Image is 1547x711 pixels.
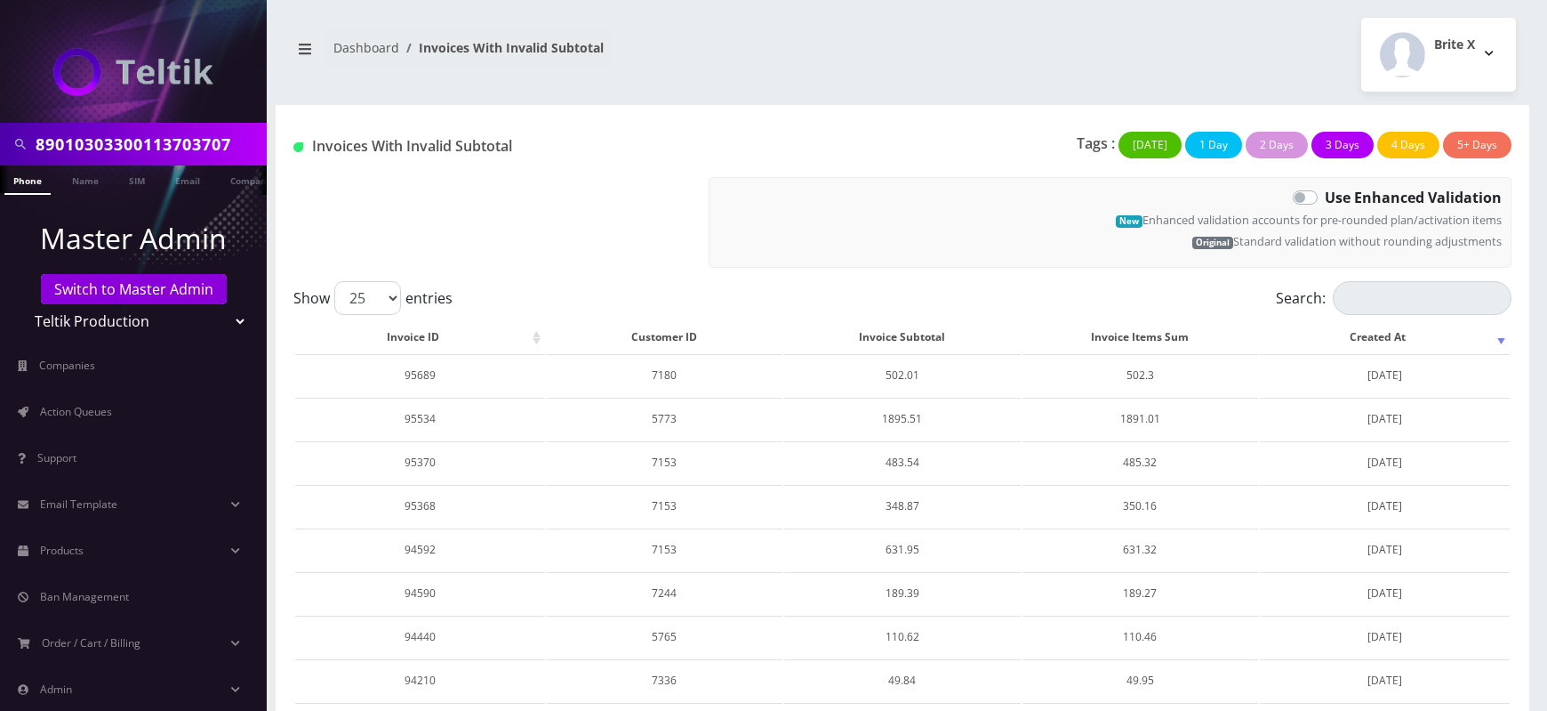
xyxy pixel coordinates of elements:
[1260,572,1510,614] td: [DATE]
[36,127,262,161] input: Search in Company
[1118,132,1182,158] button: [DATE]
[547,441,783,483] td: 7153
[120,166,154,193] a: SIM
[295,529,545,570] td: 94592
[547,616,783,658] td: 5765
[784,529,1021,570] td: 631.95
[547,529,783,570] td: 7153
[295,616,545,658] td: 94440
[1077,133,1115,154] p: Tags :
[295,572,545,614] td: 94590
[1246,132,1308,158] button: 2 Days
[37,450,76,465] span: Support
[1022,398,1259,440] td: 1891.01
[1260,322,1510,352] th: Created At: activate to sort column ascending
[63,166,108,193] a: Name
[1022,616,1259,658] td: 110.46
[39,358,95,373] span: Companies
[1260,529,1510,570] td: [DATE]
[1022,572,1259,614] td: 189.27
[295,398,545,440] td: 95534
[1185,132,1242,158] button: 1 Day
[784,659,1021,701] td: 49.84
[547,322,783,352] th: Customer ID
[1022,659,1259,701] td: 49.95
[1022,529,1259,570] td: 631.32
[40,589,129,604] span: Ban Management
[547,354,783,396] td: 7180
[547,572,783,614] td: 7244
[289,29,889,80] nav: breadcrumb
[547,398,783,440] td: 5773
[784,354,1021,396] td: 502.01
[1443,132,1511,158] button: 5+ Days
[784,322,1021,352] th: Invoice Subtotal
[42,635,140,650] span: Order / Cart / Billing
[1116,212,1502,249] small: Enhanced validation accounts for pre-rounded plan/activation items Standard validation without ro...
[1116,215,1142,228] span: New
[399,38,604,57] li: Invoices With Invalid Subtotal
[4,166,51,195] a: Phone
[547,485,783,527] td: 7153
[1022,485,1259,527] td: 350.16
[1333,281,1511,315] input: Search:
[221,166,281,193] a: Company
[295,354,545,396] td: 95689
[166,166,209,193] a: Email
[40,497,117,512] span: Email Template
[1260,441,1510,483] td: [DATE]
[334,281,401,315] select: Showentries
[784,398,1021,440] td: 1895.51
[1260,398,1510,440] td: [DATE]
[293,281,453,315] label: Show entries
[1311,132,1374,158] button: 3 Days
[40,404,112,419] span: Action Queues
[1260,485,1510,527] td: [DATE]
[1325,188,1502,207] strong: Use Enhanced Validation
[295,322,545,352] th: Invoice ID: activate to sort column ascending
[295,441,545,483] td: 95370
[1260,354,1510,396] td: [DATE]
[53,48,213,96] img: Teltik Production
[41,274,227,304] a: Switch to Master Admin
[1022,441,1259,483] td: 485.32
[40,682,72,697] span: Admin
[333,39,399,56] a: Dashboard
[1022,354,1259,396] td: 502.3
[1276,281,1511,315] label: Search:
[295,659,545,701] td: 94210
[1361,18,1516,92] button: Brite X
[1260,616,1510,658] td: [DATE]
[293,142,303,152] img: Customer With Invalid Primary Payment Account
[1192,237,1233,249] span: Original
[40,543,84,558] span: Products
[1377,132,1439,158] button: 4 Days
[1434,37,1475,53] h2: Brite X
[547,659,783,701] td: 7336
[784,616,1021,658] td: 110.62
[1022,322,1259,352] th: Invoice Items Sum
[784,441,1021,483] td: 483.54
[293,138,682,155] h1: Invoices With Invalid Subtotal
[784,572,1021,614] td: 189.39
[1260,659,1510,701] td: [DATE]
[295,485,545,527] td: 95368
[784,485,1021,527] td: 348.87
